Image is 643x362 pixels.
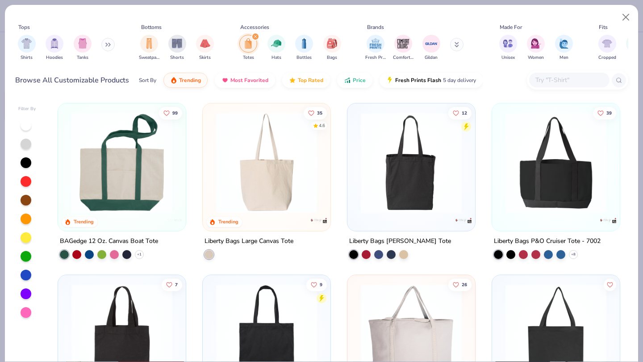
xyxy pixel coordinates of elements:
button: filter button [365,35,386,61]
span: 35 [317,111,322,115]
span: Hats [271,54,281,61]
img: BAGedge logo [165,212,183,230]
span: 12 [462,111,467,115]
span: Top Rated [298,77,323,84]
button: Top Rated [282,73,330,88]
img: Hoodies Image [50,38,59,49]
button: Trending [163,73,208,88]
button: filter button [295,35,313,61]
img: TopRated.gif [289,77,296,84]
span: + 8 [571,252,576,257]
span: Comfort Colors [393,54,413,61]
div: filter for Cropped [598,35,616,61]
div: BAGedge 12 Oz. Canvas Boat Tote [60,236,158,247]
span: Women [528,54,544,61]
span: Fresh Prints Flash [395,77,441,84]
span: Fresh Prints [365,54,386,61]
span: Hoodies [46,54,63,61]
img: Unisex Image [503,38,513,49]
img: 26212485-408b-4fd2-b6da-b4eab3c13895 [466,112,576,213]
img: Bottles Image [299,38,309,49]
div: filter for Shirts [18,35,36,61]
span: Gildan [425,54,438,61]
div: filter for Hats [267,35,285,61]
button: filter button [196,35,214,61]
span: Price [353,77,366,84]
button: filter button [74,35,92,61]
div: filter for Fresh Prints [365,35,386,61]
button: Like [304,107,327,119]
span: 99 [173,111,178,115]
div: filter for Bags [323,35,341,61]
span: 7 [175,282,178,287]
button: filter button [393,35,413,61]
div: filter for Hoodies [46,35,63,61]
div: Liberty Bags P&O Cruiser Tote - 7002 [494,236,601,247]
div: Fits [599,23,608,31]
span: Totes [243,54,254,61]
button: Close [618,9,635,26]
img: Women Image [531,38,541,49]
div: filter for Unisex [499,35,517,61]
button: filter button [323,35,341,61]
button: Like [448,278,472,291]
img: 24e92d39-60ac-4e7c-be29-2e95d78d0b5f [501,112,611,213]
button: Like [604,278,616,291]
div: filter for Tanks [74,35,92,61]
span: Sweatpants [139,54,159,61]
span: 9 [320,282,322,287]
img: 0486bd9f-63a6-4ed9-b254-6ac5fae3ddb5 [67,112,177,213]
button: filter button [18,35,36,61]
div: filter for Skirts [196,35,214,61]
div: Tops [18,23,30,31]
div: filter for Bottles [295,35,313,61]
span: Trending [179,77,201,84]
button: filter button [422,35,440,61]
span: Men [559,54,568,61]
div: filter for Shorts [168,35,186,61]
button: filter button [46,35,63,61]
button: filter button [168,35,186,61]
button: Fresh Prints Flash5 day delivery [380,73,483,88]
button: Most Favorited [215,73,275,88]
div: filter for Women [527,35,545,61]
div: Made For [500,23,522,31]
img: Bags Image [327,38,337,49]
span: 39 [606,111,612,115]
img: trending.gif [170,77,177,84]
img: Men Image [559,38,569,49]
div: Filter By [18,106,36,112]
div: filter for Sweatpants [139,35,159,61]
img: Shorts Image [172,38,182,49]
button: filter button [139,35,159,61]
img: 18a346f4-066a-4ba1-bd8c-7160f2b46754 [212,112,321,213]
div: filter for Comfort Colors [393,35,413,61]
button: Like [306,278,327,291]
div: Bottoms [141,23,162,31]
img: Liberty Bags logo [455,212,472,230]
img: Fresh Prints Image [369,37,382,50]
span: Unisex [501,54,515,61]
img: Sweatpants Image [144,38,154,49]
span: Shorts [170,54,184,61]
button: filter button [598,35,616,61]
button: Like [162,278,183,291]
img: Totes Image [243,38,253,49]
div: Brands [367,23,384,31]
span: Cropped [598,54,616,61]
div: Accessories [240,23,269,31]
div: Sort By [139,76,156,84]
input: Try "T-Shirt" [534,75,603,85]
img: Tanks Image [78,38,88,49]
span: Shirts [21,54,33,61]
span: Bottles [296,54,312,61]
img: a2ea6b25-7160-44a7-ae64-d91a602c5e84 [321,112,431,213]
span: Tanks [77,54,88,61]
div: Browse All Customizable Products [15,75,129,86]
img: most_fav.gif [221,77,229,84]
div: filter for Totes [239,35,257,61]
button: Price [337,73,372,88]
img: Shirts Image [21,38,32,49]
button: Like [448,107,472,119]
img: Skirts Image [200,38,210,49]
